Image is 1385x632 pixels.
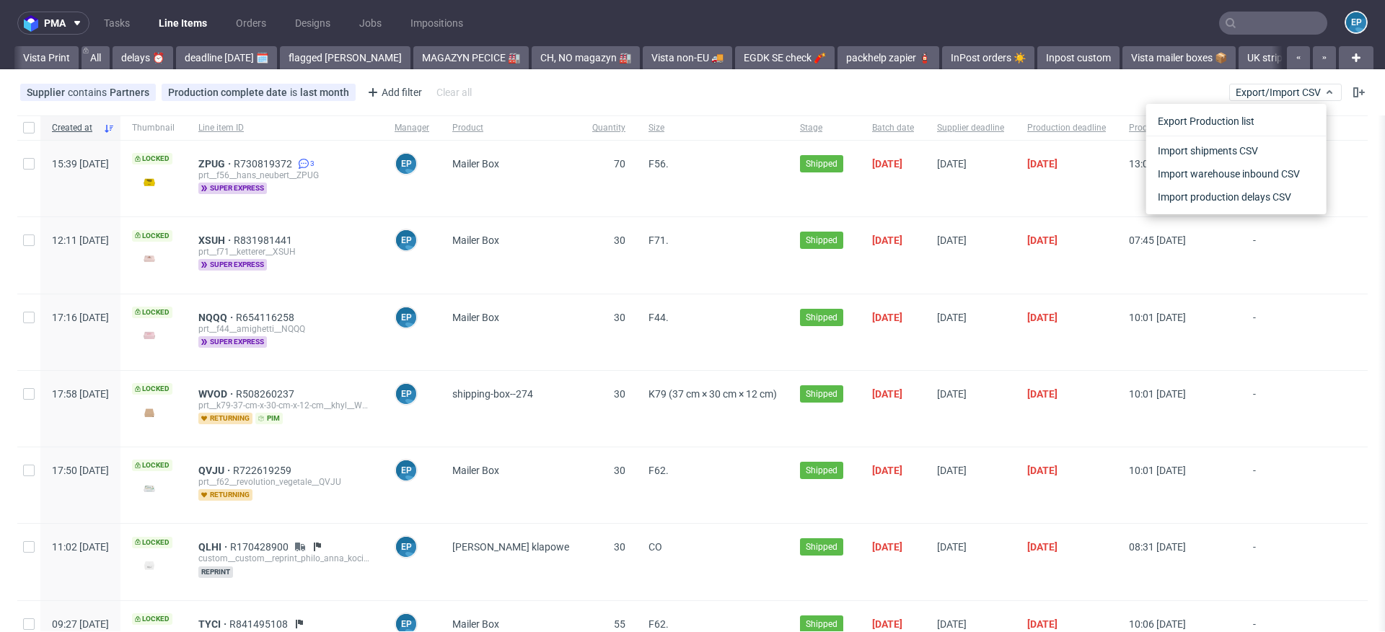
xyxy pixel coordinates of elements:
[234,158,295,170] a: R730819372
[198,413,252,424] span: returning
[52,234,109,246] span: 12:11 [DATE]
[198,618,229,630] a: TYCI
[27,87,68,98] span: Supplier
[1129,618,1186,630] span: 10:06 [DATE]
[532,46,640,69] a: CH, NO magazyn 🏭
[1027,312,1058,323] span: [DATE]
[198,388,236,400] a: WVOD
[198,183,267,194] span: super express
[132,383,172,395] span: Locked
[198,465,233,476] a: QVJU
[236,312,297,323] a: R654116258
[82,46,110,69] a: All
[52,618,109,630] span: 09:27 [DATE]
[402,12,472,35] a: Impositions
[396,307,416,328] figcaption: EP
[132,403,167,422] img: version_two_editor_design.png
[1027,122,1106,134] span: Production deadline
[806,157,837,170] span: Shipped
[17,12,89,35] button: pma
[113,46,173,69] a: delays ⏰
[1129,312,1186,323] span: 10:01 [DATE]
[1129,541,1186,553] span: 08:31 [DATE]
[872,618,902,630] span: [DATE]
[614,465,625,476] span: 30
[614,158,625,170] span: 70
[1027,158,1058,170] span: [DATE]
[1239,46,1325,69] a: UK strip bug 👹
[198,259,267,271] span: super express
[361,81,425,104] div: Add filter
[132,325,167,345] img: version_two_editor_design
[395,122,429,134] span: Manager
[452,158,499,170] span: Mailer Box
[1129,234,1186,246] span: 07:45 [DATE]
[937,122,1004,134] span: Supplier deadline
[255,413,283,424] span: pim
[614,618,625,630] span: 55
[452,312,499,323] span: Mailer Box
[132,249,167,268] img: version_two_editor_design.png
[52,158,109,170] span: 15:39 [DATE]
[234,234,295,246] a: R831981441
[310,158,315,170] span: 3
[452,541,569,553] span: [PERSON_NAME] klapowe
[648,618,669,630] span: F62.
[132,537,172,548] span: Locked
[806,387,837,400] span: Shipped
[806,618,837,631] span: Shipped
[1037,46,1120,69] a: Inpost custom
[233,465,294,476] a: R722619259
[1027,465,1058,476] span: [DATE]
[132,479,167,499] img: version_two_editor_design
[198,400,371,411] div: prt__k79-37-cm-x-30-cm-x-12-cm__khyl__WVOD
[648,122,777,134] span: Size
[1152,139,1321,162] a: Import shipments CSV
[14,46,79,69] a: Vista Print
[230,541,291,553] span: R170428900
[229,618,291,630] a: R841495108
[198,234,234,246] a: XSUH
[592,122,625,134] span: Quantity
[198,323,371,335] div: prt__f44__amighetti__NQQQ
[648,158,669,170] span: F56.
[872,388,902,400] span: [DATE]
[132,122,175,134] span: Thumbnail
[806,234,837,247] span: Shipped
[806,464,837,477] span: Shipped
[198,312,236,323] span: NQQQ
[1027,618,1058,630] span: [DATE]
[452,618,499,630] span: Mailer Box
[872,234,902,246] span: [DATE]
[168,87,290,98] span: Production complete date
[837,46,939,69] a: packhelp zapier 🧯
[643,46,732,69] a: Vista non-EU 🚚
[648,541,662,553] span: CO
[937,465,967,476] span: [DATE]
[1152,162,1321,185] a: Import warehouse inbound CSV
[198,476,371,488] div: prt__f62__revolution_vegetale__QVJU
[198,541,230,553] span: QLHI
[132,172,167,192] img: version_two_editor_design
[942,46,1034,69] a: InPost orders ☀️
[614,312,625,323] span: 30
[800,122,849,134] span: Stage
[1346,12,1366,32] figcaption: EP
[198,158,234,170] a: ZPUG
[198,566,233,578] span: reprint
[648,312,669,323] span: F44.
[52,465,109,476] span: 17:50 [DATE]
[1253,388,1301,429] span: -
[1152,110,1321,133] div: Export Production list
[648,234,669,246] span: F71.
[132,613,172,625] span: Locked
[648,465,669,476] span: F62.
[806,311,837,324] span: Shipped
